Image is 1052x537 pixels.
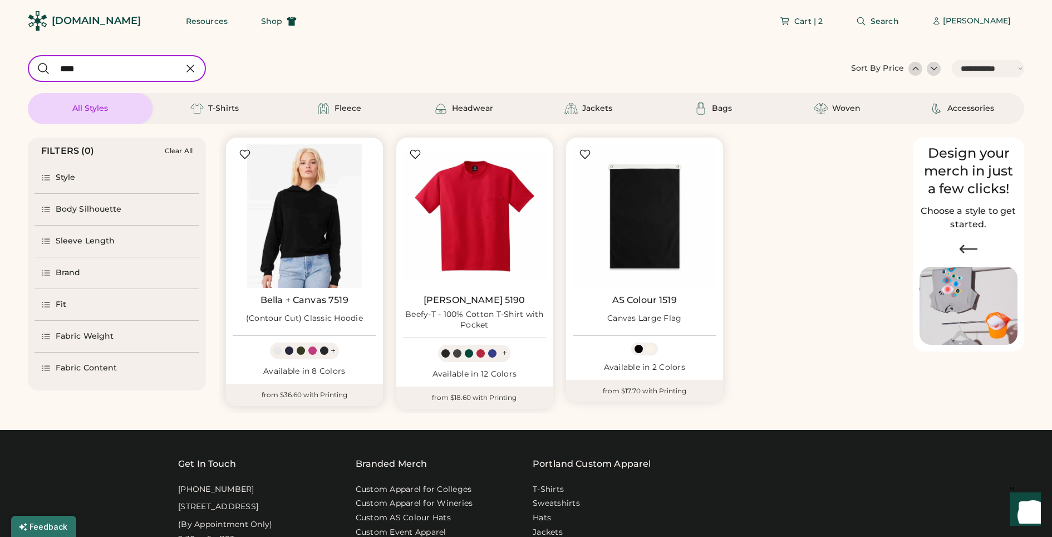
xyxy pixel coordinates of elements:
iframe: Front Chat [999,487,1047,535]
img: Rendered Logo - Screens [28,11,47,31]
div: + [502,347,507,359]
a: Custom Apparel for Colleges [356,484,472,495]
img: BELLA + CANVAS 7519 (Contour Cut) Classic Hoodie [233,144,376,288]
div: + [331,345,336,357]
img: Image of Lisa Congdon Eye Print on T-Shirt and Hat [920,267,1017,345]
img: Bags Icon [694,102,707,115]
div: All Styles [72,103,108,114]
div: Sort By Price [851,63,904,74]
div: Branded Merch [356,457,427,471]
div: Beefy-T - 100% Cotton T-Shirt with Pocket [403,309,547,331]
div: Headwear [452,103,493,114]
span: Cart | 2 [794,17,823,25]
span: Shop [261,17,282,25]
button: Shop [248,10,310,32]
div: Fleece [335,103,361,114]
a: AS Colour 1519 [612,295,677,306]
img: T-Shirts Icon [190,102,204,115]
img: Accessories Icon [930,102,943,115]
div: Jackets [582,103,612,114]
div: FILTERS (0) [41,144,95,158]
img: Fleece Icon [317,102,330,115]
div: Available in 2 Colors [573,362,716,373]
div: Fabric Weight [56,331,114,342]
div: Fit [56,299,66,310]
a: Hats [533,512,551,524]
button: Cart | 2 [766,10,836,32]
a: Sweatshirts [533,498,580,509]
a: Custom Apparel for Wineries [356,498,473,509]
img: Woven Icon [814,102,828,115]
div: Style [56,172,76,183]
div: from $17.70 with Printing [566,380,723,402]
a: Custom AS Colour Hats [356,512,451,524]
button: Resources [173,10,241,32]
span: Search [871,17,899,25]
div: Clear All [165,147,193,155]
div: Body Silhouette [56,204,122,215]
a: Portland Custom Apparel [533,457,651,471]
div: Sleeve Length [56,236,115,247]
a: Bella + Canvas 7519 [260,295,348,306]
div: (By Appointment Only) [178,519,272,530]
div: Design your merch in just a few clicks! [920,144,1017,198]
div: Bags [712,103,732,114]
div: Accessories [947,103,994,114]
div: (Contour Cut) Classic Hoodie [246,313,363,324]
img: AS Colour 1519 Canvas Large Flag [573,144,716,288]
div: [STREET_ADDRESS] [178,501,258,512]
div: T-Shirts [208,103,239,114]
div: [PHONE_NUMBER] [178,484,254,495]
div: Available in 8 Colors [233,366,376,377]
div: Brand [56,267,81,279]
div: Available in 12 Colors [403,369,547,380]
div: Get In Touch [178,457,236,471]
div: [PERSON_NAME] [943,16,1011,27]
div: Canvas Large Flag [607,313,681,324]
div: from $36.60 with Printing [226,384,383,406]
img: Jackets Icon [564,102,578,115]
h2: Choose a style to get started. [920,204,1017,231]
button: Search [843,10,912,32]
img: Hanes 5190 Beefy-T - 100% Cotton T-Shirt with Pocket [403,144,547,288]
a: [PERSON_NAME] 5190 [424,295,525,306]
div: [DOMAIN_NAME] [52,14,141,28]
div: Woven [832,103,861,114]
div: Fabric Content [56,363,117,374]
div: from $18.60 with Printing [396,387,553,409]
a: T-Shirts [533,484,564,495]
img: Headwear Icon [434,102,448,115]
